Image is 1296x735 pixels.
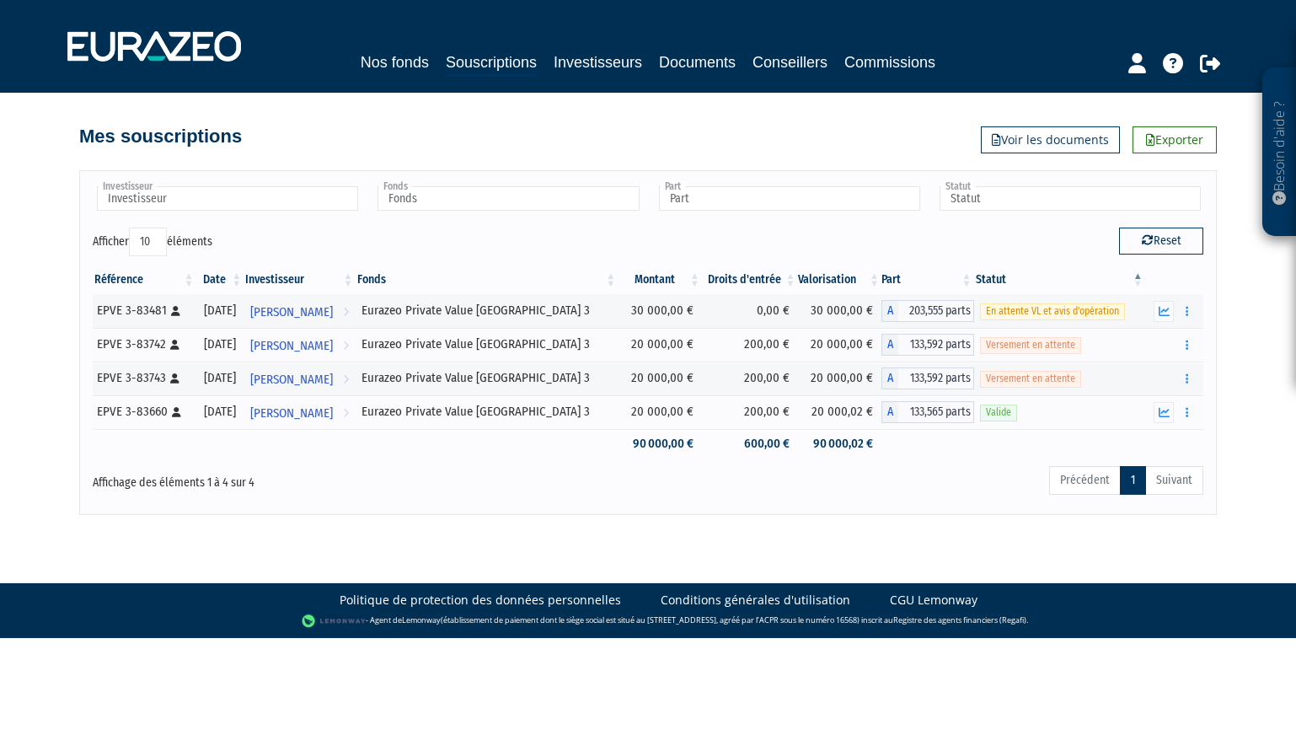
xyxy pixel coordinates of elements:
[172,407,181,417] i: [Français] Personne physique
[974,266,1145,294] th: Statut : activer pour trier la colonne par ordre d&eacute;croissant
[798,429,882,459] td: 90 000,02 €
[93,228,212,256] label: Afficher éléments
[881,401,898,423] span: A
[898,401,973,423] span: 133,565 parts
[1120,466,1146,495] a: 1
[980,405,1017,421] span: Valide
[798,362,882,395] td: 20 000,00 €
[980,303,1125,319] span: En attente VL et avis d'opération
[361,302,613,319] div: Eurazeo Private Value [GEOGRAPHIC_DATA] 3
[554,51,642,74] a: Investisseurs
[659,51,736,74] a: Documents
[244,395,355,429] a: [PERSON_NAME]
[752,51,827,74] a: Conseillers
[702,429,798,459] td: 600,00 €
[250,398,333,429] span: [PERSON_NAME]
[890,592,977,609] a: CGU Lemonway
[250,364,333,395] span: [PERSON_NAME]
[893,614,1026,625] a: Registre des agents financiers (Regafi)
[898,334,973,356] span: 133,592 parts
[343,330,349,362] i: Voir l'investisseur
[244,266,355,294] th: Investisseur: activer pour trier la colonne par ordre croissant
[302,613,367,630] img: logo-lemonway.png
[361,403,613,421] div: Eurazeo Private Value [GEOGRAPHIC_DATA] 3
[361,51,429,74] a: Nos fonds
[618,266,702,294] th: Montant: activer pour trier la colonne par ordre croissant
[618,294,702,328] td: 30 000,00 €
[97,369,190,387] div: EPVE 3-83743
[170,340,179,350] i: [Français] Personne physique
[244,362,355,395] a: [PERSON_NAME]
[244,294,355,328] a: [PERSON_NAME]
[201,302,238,319] div: [DATE]
[250,297,333,328] span: [PERSON_NAME]
[881,367,973,389] div: A - Eurazeo Private Value Europe 3
[170,373,179,384] i: [Français] Personne physique
[201,403,238,421] div: [DATE]
[356,266,619,294] th: Fonds: activer pour trier la colonne par ordre croissant
[661,592,850,609] a: Conditions générales d'utilisation
[343,364,349,395] i: Voir l'investisseur
[361,335,613,353] div: Eurazeo Private Value [GEOGRAPHIC_DATA] 3
[201,369,238,387] div: [DATE]
[343,398,349,429] i: Voir l'investisseur
[93,464,541,491] div: Affichage des éléments 1 à 4 sur 4
[702,395,798,429] td: 200,00 €
[1133,126,1217,153] a: Exporter
[402,614,441,625] a: Lemonway
[898,367,973,389] span: 133,592 parts
[798,294,882,328] td: 30 000,00 €
[171,306,180,316] i: [Français] Personne physique
[881,334,973,356] div: A - Eurazeo Private Value Europe 3
[881,334,898,356] span: A
[702,266,798,294] th: Droits d'entrée: activer pour trier la colonne par ordre croissant
[981,126,1120,153] a: Voir les documents
[361,369,613,387] div: Eurazeo Private Value [GEOGRAPHIC_DATA] 3
[340,592,621,609] a: Politique de protection des données personnelles
[93,266,195,294] th: Référence : activer pour trier la colonne par ordre croissant
[881,367,898,389] span: A
[97,335,190,353] div: EPVE 3-83742
[980,337,1081,353] span: Versement en attente
[250,330,333,362] span: [PERSON_NAME]
[898,300,973,322] span: 203,555 parts
[702,362,798,395] td: 200,00 €
[446,51,537,77] a: Souscriptions
[97,403,190,421] div: EPVE 3-83660
[97,302,190,319] div: EPVE 3-83481
[798,328,882,362] td: 20 000,00 €
[17,613,1279,630] div: - Agent de (établissement de paiement dont le siège social est situé au [STREET_ADDRESS], agréé p...
[129,228,167,256] select: Afficheréléments
[881,300,973,322] div: A - Eurazeo Private Value Europe 3
[195,266,244,294] th: Date: activer pour trier la colonne par ordre croissant
[618,362,702,395] td: 20 000,00 €
[201,335,238,353] div: [DATE]
[798,395,882,429] td: 20 000,02 €
[618,395,702,429] td: 20 000,00 €
[343,297,349,328] i: Voir l'investisseur
[67,31,241,62] img: 1732889491-logotype_eurazeo_blanc_rvb.png
[244,328,355,362] a: [PERSON_NAME]
[1119,228,1203,255] button: Reset
[1270,77,1289,228] p: Besoin d'aide ?
[702,294,798,328] td: 0,00 €
[881,401,973,423] div: A - Eurazeo Private Value Europe 3
[618,328,702,362] td: 20 000,00 €
[881,300,898,322] span: A
[798,266,882,294] th: Valorisation: activer pour trier la colonne par ordre croissant
[79,126,242,147] h4: Mes souscriptions
[881,266,973,294] th: Part: activer pour trier la colonne par ordre croissant
[980,371,1081,387] span: Versement en attente
[844,51,935,74] a: Commissions
[702,328,798,362] td: 200,00 €
[618,429,702,459] td: 90 000,00 €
